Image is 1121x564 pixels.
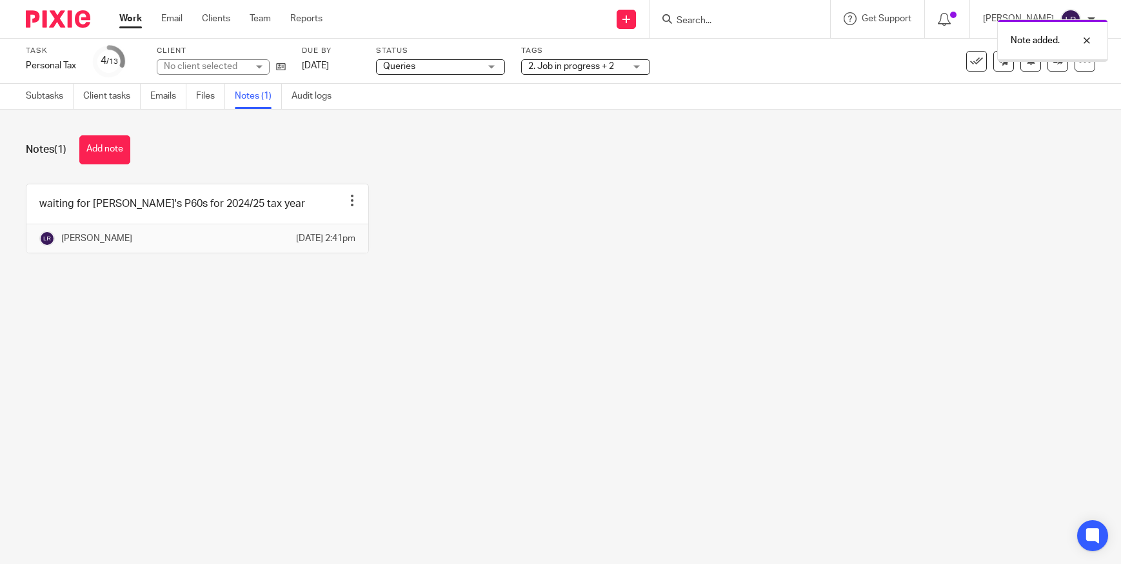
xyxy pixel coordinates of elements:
[26,59,77,72] div: Personal Tax
[528,62,614,71] span: 2. Job in progress + 2
[250,12,271,25] a: Team
[196,84,225,109] a: Files
[292,84,341,109] a: Audit logs
[119,12,142,25] a: Work
[235,84,282,109] a: Notes (1)
[302,61,329,70] span: [DATE]
[150,84,186,109] a: Emails
[39,231,55,246] img: svg%3E
[302,46,360,56] label: Due by
[202,12,230,25] a: Clients
[1060,9,1081,30] img: svg%3E
[79,135,130,164] button: Add note
[26,46,77,56] label: Task
[61,232,132,245] p: [PERSON_NAME]
[296,232,355,245] p: [DATE] 2:41pm
[376,46,505,56] label: Status
[26,10,90,28] img: Pixie
[290,12,322,25] a: Reports
[54,144,66,155] span: (1)
[164,60,248,73] div: No client selected
[157,46,286,56] label: Client
[161,12,183,25] a: Email
[101,53,118,68] div: 4
[106,58,118,65] small: /13
[26,143,66,157] h1: Notes
[521,46,650,56] label: Tags
[26,84,74,109] a: Subtasks
[83,84,141,109] a: Client tasks
[1011,34,1060,47] p: Note added.
[383,62,415,71] span: Queries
